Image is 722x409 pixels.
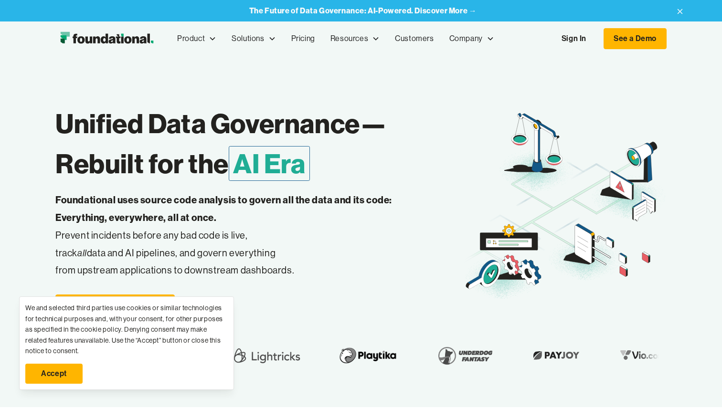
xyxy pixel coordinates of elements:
div: Solutions [232,32,264,45]
img: Playtika [333,342,402,369]
img: Lightricks [230,342,303,369]
a: The Future of Data Governance: AI-Powered. Discover More → [249,6,477,15]
a: home [55,29,158,48]
a: See a Demo → [55,294,175,319]
div: Resources [323,23,387,54]
div: Resources [330,32,368,45]
div: Company [442,23,502,54]
a: Pricing [284,23,323,54]
img: Vio.com [615,348,670,363]
a: See a Demo [604,28,667,49]
a: Accept [25,364,83,384]
em: all [77,247,87,259]
h1: Unified Data Governance— Rebuilt for the [55,104,463,184]
iframe: Chat Widget [674,363,722,409]
div: Solutions [224,23,283,54]
img: Payjoy [528,348,584,363]
div: Product [170,23,224,54]
strong: Foundational uses source code analysis to govern all the data and its code: Everything, everywher... [55,194,392,223]
a: Sign In [552,29,596,49]
img: Foundational Logo [55,29,158,48]
div: We and selected third parties use cookies or similar technologies for technical purposes and, wit... [25,303,228,356]
span: AI Era [229,146,310,181]
a: Customers [387,23,441,54]
p: Prevent incidents before any bad code is live, track data and AI pipelines, and govern everything... [55,191,422,279]
img: Underdog Fantasy [432,342,497,369]
div: Product [177,32,205,45]
div: Company [449,32,483,45]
